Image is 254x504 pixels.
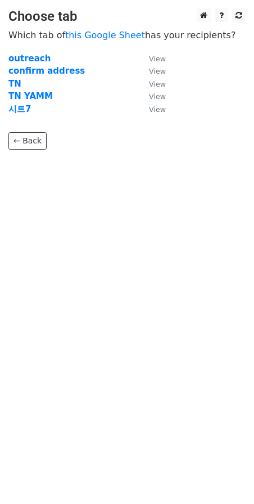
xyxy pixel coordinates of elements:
a: View [138,66,166,76]
p: Which tab of has your recipients? [8,29,246,41]
a: ← Back [8,132,47,150]
small: View [149,67,166,75]
a: View [138,91,166,101]
a: View [138,53,166,64]
h3: Choose tab [8,8,246,25]
a: 시트7 [8,104,31,114]
small: View [149,55,166,63]
small: View [149,80,166,88]
a: outreach [8,53,51,64]
a: View [138,79,166,89]
a: confirm address [8,66,85,76]
a: TN [8,79,21,89]
a: TN YAMM [8,91,53,101]
small: View [149,105,166,114]
a: View [138,104,166,114]
small: View [149,92,166,101]
a: this Google Sheet [65,30,145,40]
